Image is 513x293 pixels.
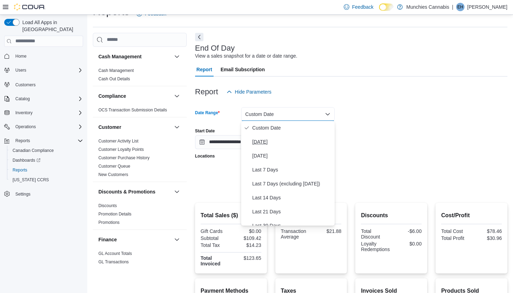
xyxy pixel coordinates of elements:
div: $109.42 [232,235,261,241]
span: Dashboards [10,156,83,164]
span: Catalog [15,96,30,102]
img: Cova [14,3,45,10]
div: Finance [93,249,187,269]
button: Compliance [173,92,181,100]
span: Email Subscription [221,63,265,76]
h2: Total Sales ($) [201,211,261,220]
div: $78.46 [473,228,502,234]
span: Inventory [13,109,83,117]
span: Home [15,53,27,59]
label: Date Range [195,110,220,116]
a: Cash Management [98,68,134,73]
span: Catalog [13,95,83,103]
button: Reports [13,137,33,145]
p: [PERSON_NAME] [467,3,507,11]
button: Users [1,65,86,75]
span: Last 21 Days [252,207,332,216]
span: Load All Apps in [GEOGRAPHIC_DATA] [20,19,83,33]
span: Last 7 Days (excluding [DATE]) [252,180,332,188]
div: Customer [93,137,187,182]
h3: Cash Management [98,53,142,60]
span: Canadian Compliance [10,146,83,155]
button: Settings [1,189,86,199]
a: Customers [13,81,38,89]
span: Customers [13,80,83,89]
span: Users [15,67,26,73]
a: Dashboards [10,156,43,164]
span: Report [196,63,212,76]
span: Users [13,66,83,74]
button: Discounts & Promotions [98,188,171,195]
button: Reports [7,165,86,175]
div: Subtotal [201,235,230,241]
button: Catalog [13,95,32,103]
span: Operations [13,123,83,131]
button: Customer [98,124,171,131]
div: $30.96 [473,235,502,241]
div: Discounts & Promotions [93,202,187,229]
a: GL Transactions [98,259,129,264]
label: Start Date [195,128,215,134]
div: -$6.00 [393,228,422,234]
a: Customer Queue [98,164,130,169]
span: Washington CCRS [10,176,83,184]
div: Total Discount [361,228,390,240]
button: Inventory [13,109,35,117]
h2: Cost/Profit [441,211,502,220]
div: Total Cost [441,228,470,234]
a: Reports [10,166,30,174]
h3: Customer [98,124,121,131]
a: Dashboards [7,155,86,165]
a: Customer Activity List [98,139,139,144]
div: $0.00 [232,228,261,234]
a: Customer Purchase History [98,155,150,160]
div: Total Tax [201,242,230,248]
span: Settings [13,190,83,198]
div: $123.65 [232,255,261,261]
button: Next [195,33,203,41]
button: Inventory [1,108,86,118]
a: New Customers [98,172,128,177]
span: Hide Parameters [235,88,272,95]
span: Reports [10,166,83,174]
nav: Complex example [4,48,83,217]
button: Catalog [1,94,86,104]
span: Custom Date [252,124,332,132]
button: [US_STATE] CCRS [7,175,86,185]
div: Loyalty Redemptions [361,241,390,252]
h2: Discounts [361,211,422,220]
span: Last 14 Days [252,193,332,202]
label: Locations [195,153,215,159]
button: Finance [98,236,171,243]
span: Reports [13,167,27,173]
button: Canadian Compliance [7,146,86,155]
h3: Finance [98,236,117,243]
div: Total Profit [441,235,470,241]
a: OCS Transaction Submission Details [98,108,167,112]
span: Reports [13,137,83,145]
button: Customers [1,79,86,89]
a: GL Account Totals [98,251,132,256]
button: Discounts & Promotions [173,188,181,196]
div: Compliance [93,106,187,117]
span: EH [458,3,463,11]
button: Finance [173,235,181,244]
div: Transaction Average [281,228,310,240]
h3: End Of Day [195,44,235,52]
a: Customer Loyalty Points [98,147,144,152]
button: Compliance [98,93,171,100]
button: Operations [1,122,86,132]
h3: Discounts & Promotions [98,188,155,195]
span: [DATE] [252,152,332,160]
button: Hide Parameters [224,85,274,99]
a: Discounts [98,203,117,208]
span: Reports [15,138,30,144]
a: Promotions [98,220,120,225]
span: [US_STATE] CCRS [13,177,49,183]
p: Munchies Cannabis [406,3,449,11]
span: Operations [15,124,36,130]
a: Home [13,52,29,60]
button: Customer [173,123,181,131]
p: | [452,3,453,11]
